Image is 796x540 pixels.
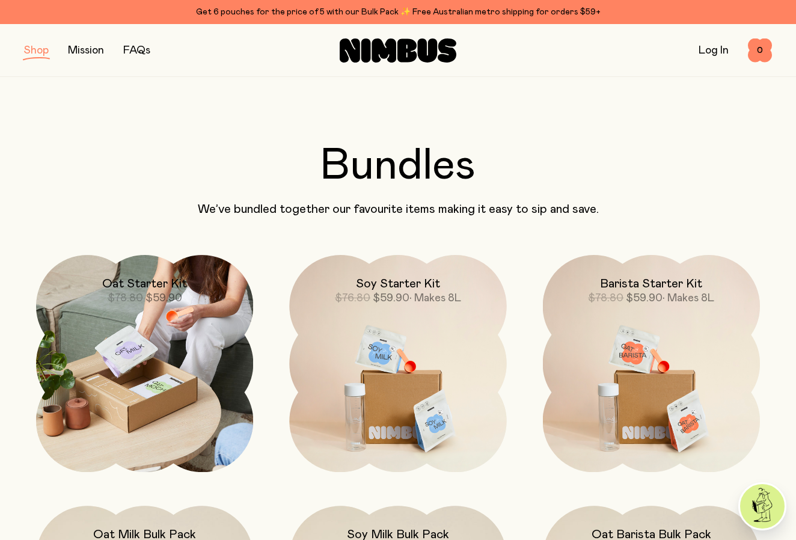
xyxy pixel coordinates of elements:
span: • Makes 8L [663,293,714,304]
img: agent [740,484,785,529]
h2: Soy Starter Kit [356,277,440,291]
a: Log In [699,45,729,56]
h2: Oat Starter Kit [102,277,187,291]
span: $76.80 [335,293,370,304]
div: Get 6 pouches for the price of 5 with our Bulk Pack ✨ Free Australian metro shipping for orders $59+ [24,5,772,19]
span: $78.80 [108,293,143,304]
span: $78.80 [588,293,623,304]
a: Barista Starter Kit$78.80$59.90• Makes 8L [543,255,760,472]
h2: Barista Starter Kit [600,277,702,291]
a: FAQs [123,45,150,56]
a: Soy Starter Kit$76.80$59.90• Makes 8L [289,255,506,472]
span: $59.90 [145,293,182,304]
h2: Bundles [24,144,772,188]
button: 0 [748,38,772,63]
p: We’ve bundled together our favourite items making it easy to sip and save. [24,202,772,216]
span: • Makes 8L [409,293,461,304]
a: Mission [68,45,104,56]
span: $59.90 [626,293,663,304]
span: $59.90 [373,293,409,304]
a: Oat Starter Kit$78.80$59.90 [36,255,253,472]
